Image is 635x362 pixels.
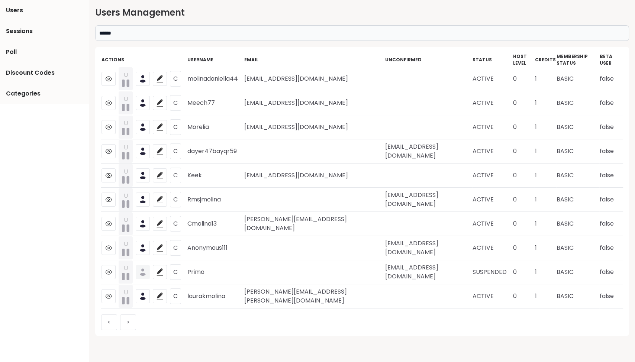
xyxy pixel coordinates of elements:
td: ACTIVE [472,236,513,260]
td: false [599,139,623,164]
td: BASIC [556,284,599,308]
td: Anonymous111 [187,236,244,260]
td: BASIC [556,164,599,188]
td: ACTIVE [472,139,513,164]
button: U [119,67,133,90]
td: Cmolina13 [187,212,244,236]
td: [EMAIL_ADDRESS][DOMAIN_NAME] [385,139,472,164]
span: Poll [6,48,17,56]
button: C [170,240,181,256]
td: [EMAIL_ADDRESS][DOMAIN_NAME] [244,67,385,91]
td: Morelia [187,115,244,139]
td: 0 [513,139,535,164]
td: 0 [513,236,535,260]
td: Primo [187,260,244,284]
td: 0 [513,67,535,91]
td: [EMAIL_ADDRESS][DOMAIN_NAME] [385,188,472,212]
td: [PERSON_NAME][EMAIL_ADDRESS][PERSON_NAME][DOMAIN_NAME] [244,284,385,308]
th: Unconfirmed [385,53,472,67]
td: [EMAIL_ADDRESS][DOMAIN_NAME] [244,164,385,188]
td: false [599,284,623,308]
button: C [170,119,181,135]
td: BASIC [556,115,599,139]
button: U [119,188,133,211]
td: 0 [513,284,535,308]
td: 1 [535,236,556,260]
td: false [599,212,623,236]
td: Meech77 [187,91,244,115]
span: Categories [6,89,41,98]
button: U [119,164,133,187]
button: C [170,143,181,159]
th: Host Level [513,53,535,67]
td: [EMAIL_ADDRESS][DOMAIN_NAME] [244,91,385,115]
button: U [119,116,133,139]
td: BASIC [556,236,599,260]
td: ACTIVE [472,91,513,115]
button: C [170,192,181,207]
td: false [599,188,623,212]
td: BASIC [556,91,599,115]
td: BASIC [556,139,599,164]
td: [EMAIL_ADDRESS][DOMAIN_NAME] [385,260,472,284]
td: 0 [513,260,535,284]
td: 1 [535,67,556,91]
td: [EMAIL_ADDRESS][DOMAIN_NAME] [244,115,385,139]
button: C [170,95,181,111]
button: U [119,261,133,284]
td: false [599,260,623,284]
td: ACTIVE [472,115,513,139]
td: ACTIVE [472,212,513,236]
span: Users [6,6,23,15]
td: BASIC [556,188,599,212]
button: C [170,288,181,304]
th: Membership Status [556,53,599,67]
th: Email [244,53,385,67]
td: 1 [535,164,556,188]
td: 0 [513,115,535,139]
th: Actions [101,53,187,67]
td: dayer47bayqr59 [187,139,244,164]
td: 1 [535,212,556,236]
td: 1 [535,188,556,212]
td: ACTIVE [472,284,513,308]
button: U [119,91,133,114]
span: Discount Codes [6,68,55,77]
td: false [599,67,623,91]
th: Beta User [599,53,623,67]
button: U [119,236,133,259]
button: C [170,216,181,232]
button: U [119,285,133,308]
td: BASIC [556,67,599,91]
td: Rmsjmolina [187,188,244,212]
td: Keek [187,164,244,188]
td: ACTIVE [472,67,513,91]
td: SUSPENDED [472,260,513,284]
td: laurakmolina [187,284,244,308]
td: false [599,236,623,260]
button: U [119,140,133,163]
td: false [599,91,623,115]
td: 1 [535,91,556,115]
th: Status [472,53,513,67]
td: 1 [535,139,556,164]
button: C [170,264,181,280]
td: false [599,115,623,139]
h2: Users Management [95,6,629,19]
td: [PERSON_NAME][EMAIL_ADDRESS][DOMAIN_NAME] [244,212,385,236]
button: C [170,71,181,87]
td: false [599,164,623,188]
td: 1 [535,115,556,139]
td: 1 [535,284,556,308]
th: Username [187,53,244,67]
td: ACTIVE [472,188,513,212]
td: [EMAIL_ADDRESS][DOMAIN_NAME] [385,236,472,260]
th: credits [535,53,556,67]
td: BASIC [556,260,599,284]
span: Sessions [6,27,33,36]
td: 0 [513,188,535,212]
button: > [120,314,136,330]
td: 1 [535,260,556,284]
td: BASIC [556,212,599,236]
td: 0 [513,212,535,236]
